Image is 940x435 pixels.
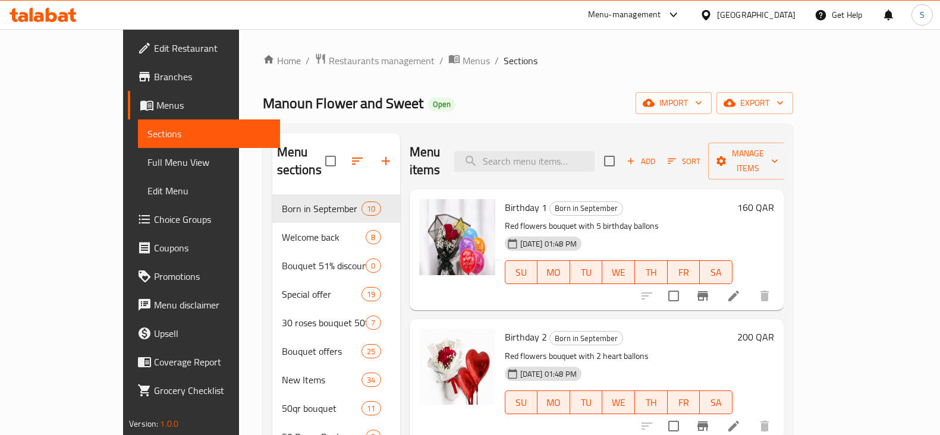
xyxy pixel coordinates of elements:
[128,91,280,119] a: Menus
[128,348,280,376] a: Coverage Report
[708,143,788,179] button: Manage items
[282,287,362,301] div: Special offer
[515,238,581,250] span: [DATE] 01:48 PM
[129,416,158,431] span: Version:
[550,332,623,345] span: Born in September
[343,147,372,175] span: Sort sections
[361,201,381,216] div: items
[622,152,660,171] button: Add
[272,280,400,308] div: Special offer19
[542,394,565,411] span: MO
[505,198,547,216] span: Birthday 1
[607,394,630,411] span: WE
[448,53,490,68] a: Menus
[154,326,271,341] span: Upsell
[463,53,490,68] span: Menus
[550,201,623,215] span: Born in September
[372,147,400,175] button: Add section
[537,260,570,284] button: MO
[726,96,784,111] span: export
[505,260,538,284] button: SU
[156,98,271,112] span: Menus
[160,416,178,431] span: 1.0.0
[272,251,400,280] div: Bouquet 51% discount0
[505,219,732,234] p: Red flowers bouquet with 5 birthday ballons
[542,264,565,281] span: MO
[366,259,381,273] div: items
[282,316,366,330] span: 30 roses bouquet 50%
[366,316,381,330] div: items
[362,346,380,357] span: 25
[272,365,400,394] div: New Items34
[428,99,455,109] span: Open
[362,403,380,414] span: 11
[272,308,400,337] div: 30 roses bouquet 50%7
[700,390,732,414] button: SA
[263,53,301,68] a: Home
[570,390,603,414] button: TU
[366,317,380,329] span: 7
[920,8,925,21] span: S
[640,264,663,281] span: TH
[602,260,635,284] button: WE
[718,146,778,176] span: Manage items
[672,264,696,281] span: FR
[510,264,533,281] span: SU
[282,401,362,415] span: 50qr bouquet
[128,205,280,234] a: Choice Groups
[154,41,271,55] span: Edit Restaurant
[668,390,700,414] button: FR
[361,344,381,358] div: items
[138,176,280,205] a: Edit Menu
[672,394,696,411] span: FR
[154,241,271,255] span: Coupons
[705,264,728,281] span: SA
[154,383,271,398] span: Grocery Checklist
[454,151,595,172] input: search
[128,291,280,319] a: Menu disclaimer
[737,199,774,216] h6: 160 QAR
[154,70,271,84] span: Branches
[428,97,455,112] div: Open
[315,53,435,68] a: Restaurants management
[138,119,280,148] a: Sections
[154,269,271,283] span: Promotions
[282,344,362,358] span: Bouquet offers
[622,152,660,171] span: Add item
[689,282,717,310] button: Branch-specific-item
[505,390,538,414] button: SU
[282,259,366,273] span: Bouquet 51% discount
[282,373,362,387] span: New Items
[602,390,635,414] button: WE
[318,149,343,174] span: Select all sections
[549,331,623,345] div: Born in September
[515,368,581,380] span: [DATE] 01:48 PM
[625,155,657,168] span: Add
[128,262,280,291] a: Promotions
[361,287,381,301] div: items
[537,390,570,414] button: MO
[635,390,668,414] button: TH
[277,143,325,179] h2: Menu sections
[128,62,280,91] a: Branches
[575,394,598,411] span: TU
[549,201,623,216] div: Born in September
[504,53,537,68] span: Sections
[272,194,400,223] div: Born in September10
[361,401,381,415] div: items
[128,319,280,348] a: Upsell
[329,53,435,68] span: Restaurants management
[282,230,366,244] span: Welcome back
[419,329,495,405] img: Birthday 2
[597,149,622,174] span: Select section
[645,96,702,111] span: import
[147,127,271,141] span: Sections
[306,53,310,68] li: /
[263,90,423,116] span: Manoun Flower and Sweet
[660,152,708,171] span: Sort items
[661,283,686,308] span: Select to update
